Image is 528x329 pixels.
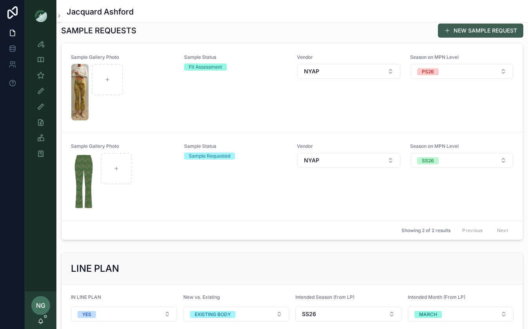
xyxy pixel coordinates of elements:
[71,307,177,322] button: Select Button
[71,143,175,149] span: Sample Gallery Photo
[410,54,514,60] span: Season on MPN Level
[34,9,47,22] img: App logo
[184,54,288,60] span: Sample Status
[36,301,45,310] span: NG
[419,311,437,318] div: MARCH
[195,311,231,318] div: EXISTING BODY
[189,64,222,71] div: Fit Assessment
[304,156,319,164] span: NYAP
[304,67,319,75] span: NYAP
[297,64,400,79] button: Select Button
[297,143,401,149] span: Vendor
[71,64,89,120] img: Screenshot-2025-09-09-at-3.59.23-PM.png
[61,25,136,36] h1: SAMPLE REQUESTS
[189,153,230,160] div: Sample Requested
[183,307,289,322] button: Select Button
[295,307,401,322] button: Select Button
[25,31,56,171] div: scrollable content
[82,311,91,318] div: YES
[184,143,288,149] span: Sample Status
[410,64,514,79] button: Select Button
[422,68,434,75] div: PS26
[71,262,119,275] h2: LINE PLAN
[67,6,134,17] h1: Jacquard Ashford
[302,310,316,318] span: SS26
[297,153,400,168] button: Select Button
[438,24,523,38] button: NEW SAMPLE REQUEST
[422,157,434,164] div: SS26
[295,294,354,300] span: Intended Season (from LP)
[401,227,450,234] span: Showing 2 of 2 results
[410,143,514,149] span: Season on MPN Level
[297,54,401,60] span: Vendor
[71,153,98,209] img: Ashford_Crossed-branches-w-blooms.png
[410,153,514,168] button: Select Button
[408,294,465,300] span: Intended Month (From LP)
[71,294,101,300] span: IN LINE PLAN
[71,54,175,60] span: Sample Gallery Photo
[408,307,514,322] button: Select Button
[61,43,523,132] a: Sample Gallery PhotoScreenshot-2025-09-09-at-3.59.23-PM.pngSample StatusFit AssessmentVendorSelec...
[183,294,220,300] span: New vs. Existing
[61,132,523,221] a: Sample Gallery PhotoAshford_Crossed-branches-w-blooms.pngSample StatusSample RequestedVendorSelec...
